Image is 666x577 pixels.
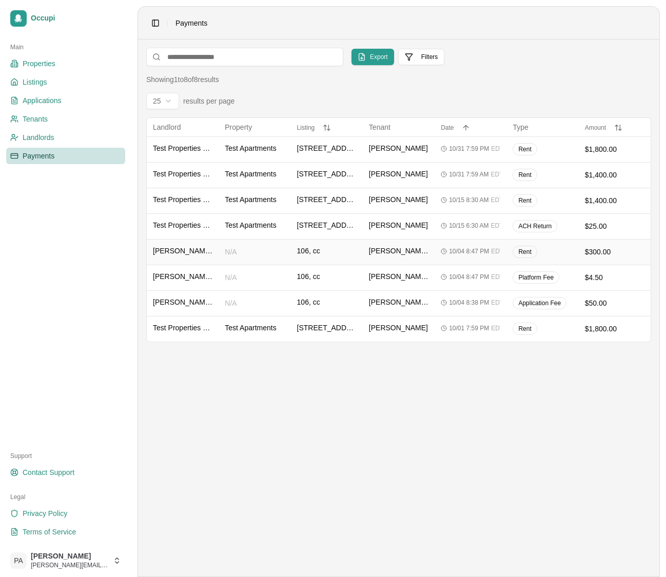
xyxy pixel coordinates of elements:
div: $1,400.00 [585,195,644,206]
span: 106, cc [297,297,320,307]
a: Terms of Service [6,524,125,540]
span: N/A [225,299,237,307]
span: Rent [518,196,531,205]
span: 10/04 8:47 PM [449,247,489,255]
span: [STREET_ADDRESS], ... [297,143,357,153]
button: PA[PERSON_NAME][PERSON_NAME][EMAIL_ADDRESS][DOMAIN_NAME] [6,548,125,573]
span: Test Apartments [225,169,276,179]
span: Test Apartments [225,323,276,333]
div: Showing 1 to 8 of 8 results [146,74,219,85]
span: [PERSON_NAME] [369,169,428,179]
div: $1,400.00 [585,170,644,180]
span: [PERSON_NAME][EMAIL_ADDRESS][DOMAIN_NAME] [31,561,109,569]
span: EDT [491,145,503,153]
button: Filters [398,49,445,65]
span: Type [513,123,528,131]
a: Contact Support [6,464,125,481]
a: Occupi [6,6,125,31]
span: 106, cc [297,271,320,282]
div: $1,800.00 [585,324,644,334]
span: Payments [175,18,207,28]
div: $25.00 [585,221,644,231]
span: [PERSON_NAME] Tenant106 [369,246,428,256]
a: Tenants [6,111,125,127]
span: Contact Support [23,467,74,477]
span: EDT [491,247,503,255]
span: EDT [491,170,503,178]
div: $4.50 [585,272,644,283]
span: 10/01 7:59 PM [449,324,489,332]
span: Amount [585,124,606,131]
span: 10/15 8:30 AM [449,196,488,204]
a: Payments [6,148,125,164]
span: Test Properties LLC [153,169,212,179]
span: 10/15 6:30 AM [449,222,488,230]
span: results per page [183,96,234,106]
span: 106, cc [297,246,320,256]
span: Date [441,124,454,131]
a: Listings [6,74,125,90]
button: Listing [297,124,357,132]
span: Test Apartments [225,194,276,205]
span: [PERSON_NAME] Tenant106 [369,297,428,307]
a: Privacy Policy [6,505,125,522]
span: [PERSON_NAME] [31,552,109,561]
span: Test Properties LLC [153,323,212,333]
span: PA [10,552,27,569]
span: Test Apartments [225,220,276,230]
button: Date [441,124,500,132]
span: Properties [23,58,55,69]
span: Test Apartments [225,143,276,153]
span: Rent [518,171,531,179]
a: Landlords [6,129,125,146]
button: Export [351,49,394,65]
span: Platform Fee [518,273,554,282]
span: [PERSON_NAME]'s Property M... [153,297,212,307]
span: [STREET_ADDRESS], ... [297,169,357,179]
span: N/A [225,273,237,282]
span: EDT [491,273,503,281]
span: Terms of Service [23,527,76,537]
span: [STREET_ADDRESS], ... [297,323,357,333]
button: Amount [585,124,644,132]
span: Listings [23,77,47,87]
span: Rent [518,145,531,153]
span: Landlord [153,123,181,131]
span: 10/31 7:59 PM [449,145,489,153]
span: [PERSON_NAME]'s Property M... [153,246,212,256]
span: Tenants [23,114,48,124]
span: EDT [491,324,503,332]
span: 10/04 8:47 PM [449,273,489,281]
span: [PERSON_NAME] [369,323,428,333]
span: EDT [491,299,503,307]
span: Test Properties LLC [153,194,212,205]
span: [PERSON_NAME]'s Property M... [153,271,212,282]
span: [STREET_ADDRESS], ... [297,194,357,205]
div: $300.00 [585,247,644,257]
nav: breadcrumb [175,18,207,28]
span: [PERSON_NAME] [369,143,428,153]
a: Properties [6,55,125,72]
span: Test Properties LLC [153,143,212,153]
span: EDT [491,196,503,204]
span: N/A [225,248,237,256]
span: EDT [491,222,503,230]
span: 10/31 7:59 AM [449,170,488,178]
span: Applications [23,95,62,106]
span: Tenant [369,123,390,131]
span: Payments [23,151,54,161]
span: Occupi [31,14,121,23]
span: Rent [518,248,531,256]
div: $1,800.00 [585,144,644,154]
div: Main [6,39,125,55]
span: Privacy Policy [23,508,67,519]
span: Landlords [23,132,54,143]
span: Listing [297,124,315,131]
div: Support [6,448,125,464]
span: [STREET_ADDRESS], ... [297,220,357,230]
div: $50.00 [585,298,644,308]
span: [PERSON_NAME] [369,220,428,230]
span: Rent [518,325,531,333]
span: Application Fee [518,299,561,307]
span: ACH Return [518,222,552,230]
